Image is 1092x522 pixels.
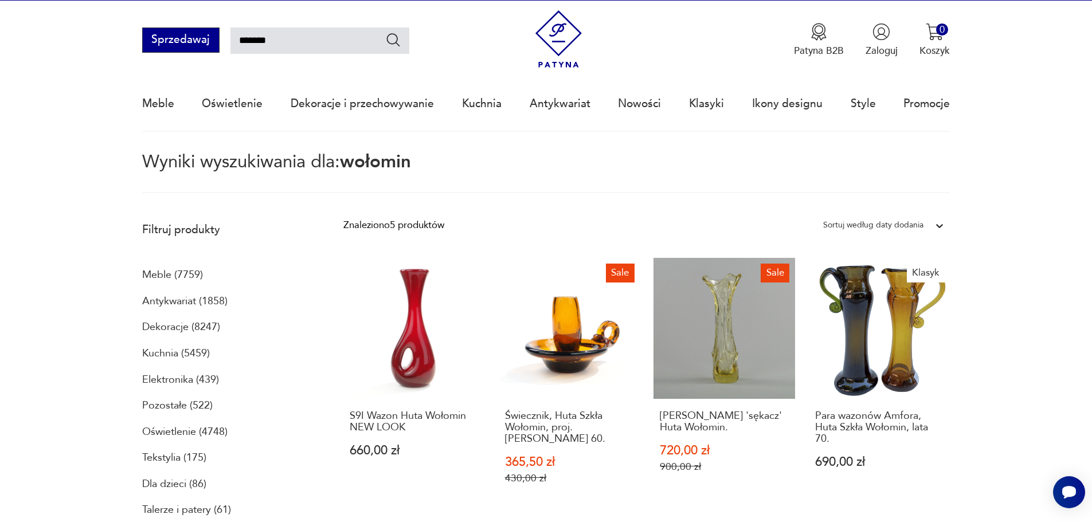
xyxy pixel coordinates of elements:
a: KlasykPara wazonów Amfora, Huta Szkła Wołomin, lata 70.Para wazonów Amfora, Huta Szkła Wołomin, l... [809,258,950,511]
img: Ikona medalu [810,23,828,41]
a: Dekoracje (8247) [142,317,220,337]
h3: [PERSON_NAME] 'sękacz' Huta Wołomin. [660,410,789,434]
a: Elektronika (439) [142,370,219,390]
a: Nowości [618,77,661,130]
a: Antykwariat [530,77,590,130]
a: Antykwariat (1858) [142,292,228,311]
div: Sortuj według daty dodania [823,218,923,233]
p: 660,00 zł [350,445,479,457]
a: Dekoracje i przechowywanie [291,77,434,130]
a: Tekstylia (175) [142,448,206,468]
div: Znaleziono 5 produktów [343,218,444,233]
p: 365,50 zł [505,456,634,468]
span: wołomin [340,150,411,174]
p: Wyniki wyszukiwania dla: [142,154,950,193]
a: Meble (7759) [142,265,203,285]
h3: Świecznik, Huta Szkła Wołomin, proj. [PERSON_NAME] 60. [505,410,634,445]
p: Filtruj produkty [142,222,311,237]
a: Meble [142,77,174,130]
a: Oświetlenie (4748) [142,422,228,442]
iframe: Smartsupp widget button [1053,476,1085,508]
a: Sprzedawaj [142,36,220,45]
img: Ikona koszyka [926,23,944,41]
p: Zaloguj [866,44,898,57]
button: Zaloguj [866,23,898,57]
p: Patyna B2B [794,44,844,57]
a: Pozostałe (522) [142,396,213,415]
a: Style [851,77,876,130]
button: Patyna B2B [794,23,844,57]
a: Klasyki [689,77,724,130]
a: Oświetlenie [202,77,263,130]
img: Ikonka użytkownika [872,23,890,41]
button: 0Koszyk [919,23,950,57]
a: S9I Wazon Huta Wołomin NEW LOOKS9I Wazon Huta Wołomin NEW LOOK660,00 zł [343,258,485,511]
a: Dla dzieci (86) [142,474,206,494]
h3: S9I Wazon Huta Wołomin NEW LOOK [350,410,479,434]
p: 900,00 zł [660,461,789,473]
a: SaleWazon 'sękacz' Huta Wołomin.[PERSON_NAME] 'sękacz' Huta Wołomin.720,00 zł900,00 zł [653,258,795,511]
button: Szukaj [385,32,402,48]
div: 0 [936,23,948,36]
a: SaleŚwiecznik, Huta Szkła Wołomin, proj. T. Szymański, l. 60.Świecznik, Huta Szkła Wołomin, proj.... [499,258,640,511]
a: Talerze i patery (61) [142,500,231,520]
p: 720,00 zł [660,445,789,457]
a: Kuchnia (5459) [142,344,210,363]
a: Ikony designu [752,77,823,130]
a: Kuchnia [462,77,502,130]
h3: Para wazonów Amfora, Huta Szkła Wołomin, lata 70. [815,410,944,445]
p: Koszyk [919,44,950,57]
img: Patyna - sklep z meblami i dekoracjami vintage [530,10,588,68]
p: 430,00 zł [505,472,634,484]
button: Sprzedawaj [142,28,220,53]
a: Ikona medaluPatyna B2B [794,23,844,57]
a: Promocje [903,77,950,130]
p: 690,00 zł [815,456,944,468]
